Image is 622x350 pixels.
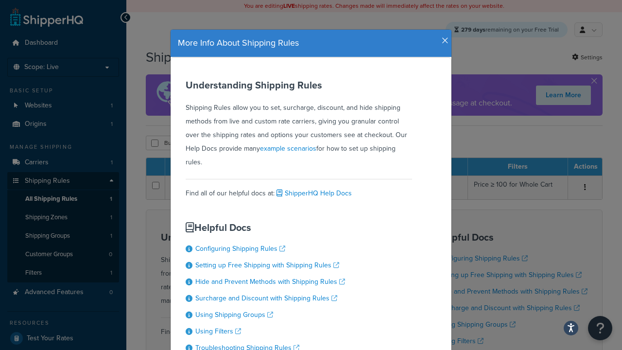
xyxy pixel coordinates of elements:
a: Using Shipping Groups [195,310,273,320]
a: Using Filters [195,326,241,336]
a: Configuring Shipping Rules [195,244,285,254]
div: Shipping Rules allow you to set, surcharge, discount, and hide shipping methods from live and cus... [186,80,412,169]
a: Hide and Prevent Methods with Shipping Rules [195,277,345,287]
a: ShipperHQ Help Docs [275,188,352,198]
h3: Helpful Docs [186,222,345,233]
a: Surcharge and Discount with Shipping Rules [195,293,337,303]
h4: More Info About Shipping Rules [178,37,444,50]
a: Setting up Free Shipping with Shipping Rules [195,260,339,270]
div: Find all of our helpful docs at: [186,179,412,200]
a: example scenarios [260,143,316,154]
h3: Understanding Shipping Rules [186,80,412,90]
